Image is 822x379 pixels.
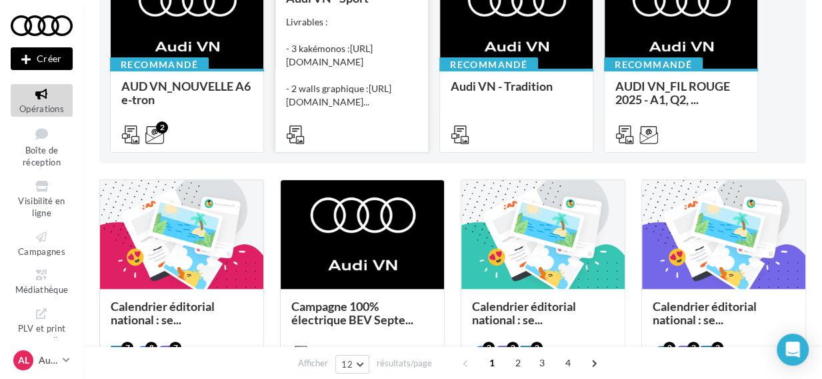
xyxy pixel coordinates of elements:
[439,57,538,72] div: Recommandé
[145,342,157,354] div: 8
[110,57,209,72] div: Recommandé
[11,176,73,222] a: Visibilité en ligne
[663,342,675,354] div: 2
[711,342,723,354] div: 3
[39,354,57,367] p: Audi LAON
[451,79,553,93] span: Audi VN - Tradition
[481,352,503,374] span: 1
[298,357,328,370] span: Afficher
[531,342,543,354] div: 2
[19,103,64,114] span: Opérations
[615,79,730,107] span: AUDI VN_FIL ROUGE 2025 - A1, Q2, ...
[531,352,553,374] span: 3
[17,320,67,358] span: PLV et print personnalisable
[156,121,168,133] div: 2
[11,47,73,70] button: Créer
[507,352,529,374] span: 2
[291,299,413,327] span: Campagne 100% électrique BEV Septe...
[11,304,73,362] a: PLV et print personnalisable
[18,246,65,257] span: Campagnes
[11,227,73,260] a: Campagnes
[335,355,369,374] button: 12
[11,84,73,117] a: Opérations
[11,265,73,298] a: Médiathèque
[687,342,699,354] div: 3
[18,354,29,367] span: AL
[11,47,73,70] div: Nouvelle campagne
[507,342,519,354] div: 2
[15,284,69,295] span: Médiathèque
[11,122,73,171] a: Boîte de réception
[111,299,215,327] span: Calendrier éditorial national : se...
[23,145,61,168] span: Boîte de réception
[557,352,579,374] span: 4
[169,342,181,354] div: 7
[604,57,703,72] div: Recommandé
[341,359,353,370] span: 12
[121,79,251,107] span: AUD VN_NOUVELLE A6 e-tron
[472,299,576,327] span: Calendrier éditorial national : se...
[286,15,417,109] div: Livrables : - 3 kakémonos : - 2 walls graphique : ...
[121,342,133,354] div: 7
[377,357,432,370] span: résultats/page
[11,348,73,373] a: AL Audi LAON
[18,196,65,219] span: Visibilité en ligne
[483,342,495,354] div: 2
[777,334,809,366] div: Open Intercom Messenger
[653,299,757,327] span: Calendrier éditorial national : se...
